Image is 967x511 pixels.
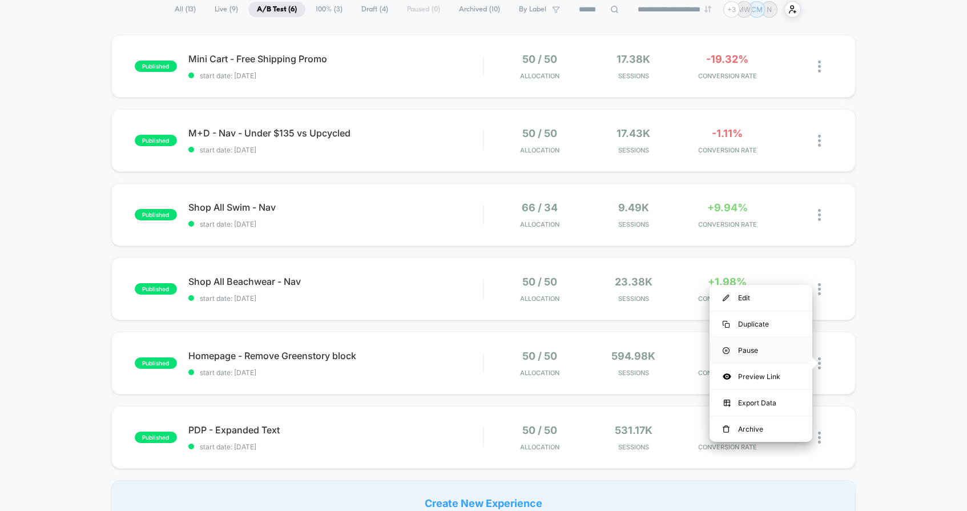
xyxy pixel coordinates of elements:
span: 594.98k [611,350,655,362]
span: 531.17k [615,424,652,436]
span: Sessions [589,220,678,228]
span: 50 / 50 [522,424,557,436]
span: start date: [DATE] [188,294,483,303]
span: Shop All Beachwear - Nav [188,276,483,287]
span: Live ( 9 ) [206,2,247,17]
span: Allocation [520,72,559,80]
span: 50 / 50 [522,276,557,288]
span: 50 / 50 [522,53,557,65]
span: 50 / 50 [522,127,557,139]
span: M+D - Nav - Under $135 vs Upcycled [188,127,483,139]
span: CONVERSION RATE [683,72,772,80]
span: Sessions [589,443,678,451]
span: CONVERSION RATE [683,369,772,377]
img: close [818,283,821,295]
span: 50 / 50 [522,350,557,362]
div: + 3 [723,1,740,18]
img: close [818,135,821,147]
img: close [818,61,821,73]
span: start date: [DATE] [188,71,483,80]
img: close [818,209,821,221]
span: 9.49k [618,202,649,214]
span: published [135,61,177,72]
img: close [818,357,821,369]
span: +1.98% [708,276,747,288]
p: CM [751,5,763,14]
img: menu [723,347,730,354]
span: start date: [DATE] [188,220,483,228]
img: menu [723,425,730,433]
div: Duplicate [710,311,812,337]
span: Allocation [520,369,559,377]
span: 17.38k [617,53,650,65]
span: Shop All Swim - Nav [188,202,483,213]
img: end [704,6,711,13]
span: +9.94% [707,202,748,214]
span: start date: [DATE] [188,368,483,377]
p: N [767,5,772,14]
span: Allocation [520,220,559,228]
span: published [135,357,177,369]
div: Edit [710,285,812,311]
span: 66 / 34 [522,202,558,214]
span: CONVERSION RATE [683,295,772,303]
span: -1.11% [712,127,743,139]
span: published [135,135,177,146]
span: 17.43k [617,127,650,139]
span: Archived ( 10 ) [450,2,509,17]
span: published [135,432,177,443]
span: Allocation [520,295,559,303]
span: Draft ( 4 ) [353,2,397,17]
span: CONVERSION RATE [683,146,772,154]
span: Sessions [589,369,678,377]
div: Pause [710,337,812,363]
span: 100% ( 3 ) [307,2,351,17]
div: Export Data [710,390,812,416]
span: PDP - Expanded Text [188,424,483,436]
span: -19.32% [706,53,748,65]
img: menu [723,295,730,301]
span: start date: [DATE] [188,442,483,451]
span: All ( 13 ) [166,2,204,17]
span: A/B Test ( 6 ) [248,2,305,17]
span: CONVERSION RATE [683,220,772,228]
img: close [818,432,821,444]
div: Preview Link [710,364,812,389]
span: published [135,283,177,295]
span: Homepage - Remove Greenstory block [188,350,483,361]
p: MW [738,5,751,14]
span: CONVERSION RATE [683,443,772,451]
span: Sessions [589,295,678,303]
img: menu [723,321,730,328]
div: Archive [710,416,812,442]
span: Sessions [589,146,678,154]
span: Allocation [520,443,559,451]
span: start date: [DATE] [188,146,483,154]
span: By Label [519,5,546,14]
span: Mini Cart - Free Shipping Promo [188,53,483,65]
span: published [135,209,177,220]
span: Sessions [589,72,678,80]
span: 23.38k [615,276,652,288]
span: Allocation [520,146,559,154]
